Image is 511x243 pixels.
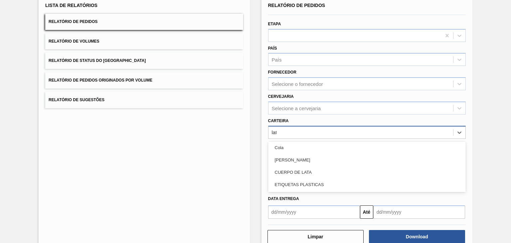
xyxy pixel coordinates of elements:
label: Carteira [268,119,289,123]
button: Relatório de Pedidos [45,14,243,30]
label: País [268,46,277,51]
div: Fécula [268,191,466,203]
input: dd/mm/yyyy [268,205,360,219]
label: Fornecedor [268,70,296,75]
div: CUERPO DE LATA [268,166,466,178]
label: Etapa [268,22,281,26]
span: Relatório de Volumes [49,39,99,44]
span: Relatório de Pedidos [268,3,325,8]
span: Lista de Relatórios [45,3,97,8]
span: Data Entrega [268,196,299,201]
span: Relatório de Pedidos [49,19,97,24]
div: ETIQUETAS PLASTICAS [268,178,466,191]
div: Selecione a cervejaria [272,105,321,111]
button: Relatório de Status do [GEOGRAPHIC_DATA] [45,53,243,69]
div: [PERSON_NAME] [268,154,466,166]
button: Relatório de Volumes [45,33,243,50]
button: Relatório de Sugestões [45,92,243,108]
span: Relatório de Pedidos Originados por Volume [49,78,152,83]
div: Selecione o fornecedor [272,81,323,87]
input: dd/mm/yyyy [373,205,465,219]
button: Até [360,205,373,219]
button: Relatório de Pedidos Originados por Volume [45,72,243,89]
span: Relatório de Sugestões [49,98,104,102]
span: Relatório de Status do [GEOGRAPHIC_DATA] [49,58,146,63]
div: Cola [268,141,466,154]
label: Cervejaria [268,94,294,99]
div: País [272,57,282,63]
